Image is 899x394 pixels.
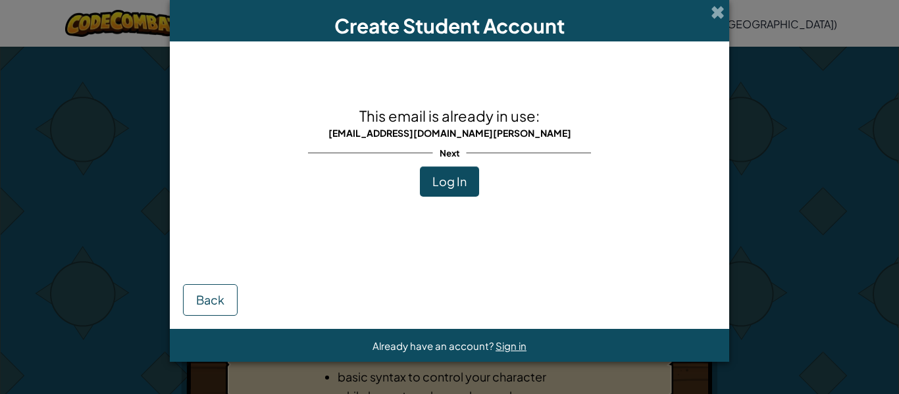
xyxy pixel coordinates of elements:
[359,107,540,125] span: This email is already in use:
[372,339,496,352] span: Already have an account?
[420,166,479,197] button: Log In
[183,284,238,316] button: Back
[196,292,224,307] span: Back
[433,143,467,162] span: Next
[496,339,527,352] a: Sign in
[432,174,467,189] span: Log In
[334,13,565,38] span: Create Student Account
[328,127,571,139] span: [EMAIL_ADDRESS][DOMAIN_NAME][PERSON_NAME]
